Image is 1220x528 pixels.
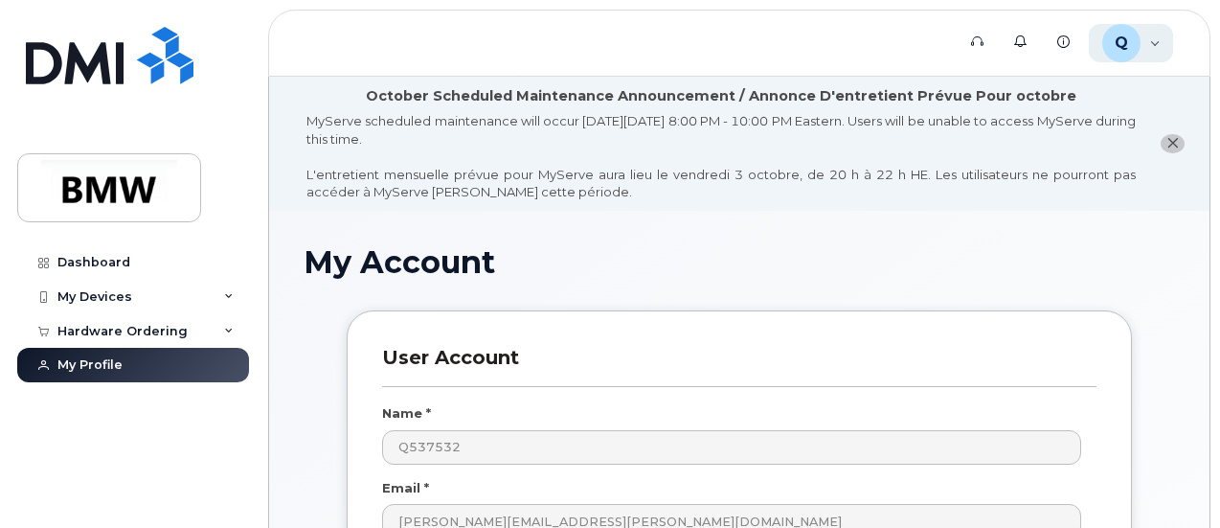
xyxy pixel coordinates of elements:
div: October Scheduled Maintenance Announcement / Annonce D'entretient Prévue Pour octobre [366,86,1076,106]
button: close notification [1161,134,1185,154]
label: Name * [382,404,431,423]
iframe: Messenger Launcher [1137,445,1206,514]
label: Email * [382,479,429,497]
div: MyServe scheduled maintenance will occur [DATE][DATE] 8:00 PM - 10:00 PM Eastern. Users will be u... [306,112,1136,201]
h3: User Account [382,346,1096,387]
h1: My Account [304,245,1175,279]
